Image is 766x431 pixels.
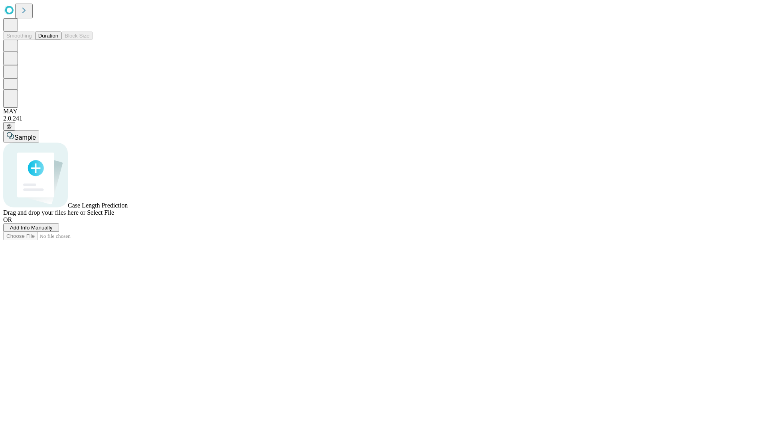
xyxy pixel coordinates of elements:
[6,123,12,129] span: @
[3,223,59,232] button: Add Info Manually
[3,209,85,216] span: Drag and drop your files here or
[68,202,128,209] span: Case Length Prediction
[14,134,36,141] span: Sample
[3,108,763,115] div: MAY
[35,32,61,40] button: Duration
[3,216,12,223] span: OR
[3,122,15,130] button: @
[61,32,93,40] button: Block Size
[87,209,114,216] span: Select File
[3,130,39,142] button: Sample
[3,32,35,40] button: Smoothing
[3,115,763,122] div: 2.0.241
[10,225,53,231] span: Add Info Manually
